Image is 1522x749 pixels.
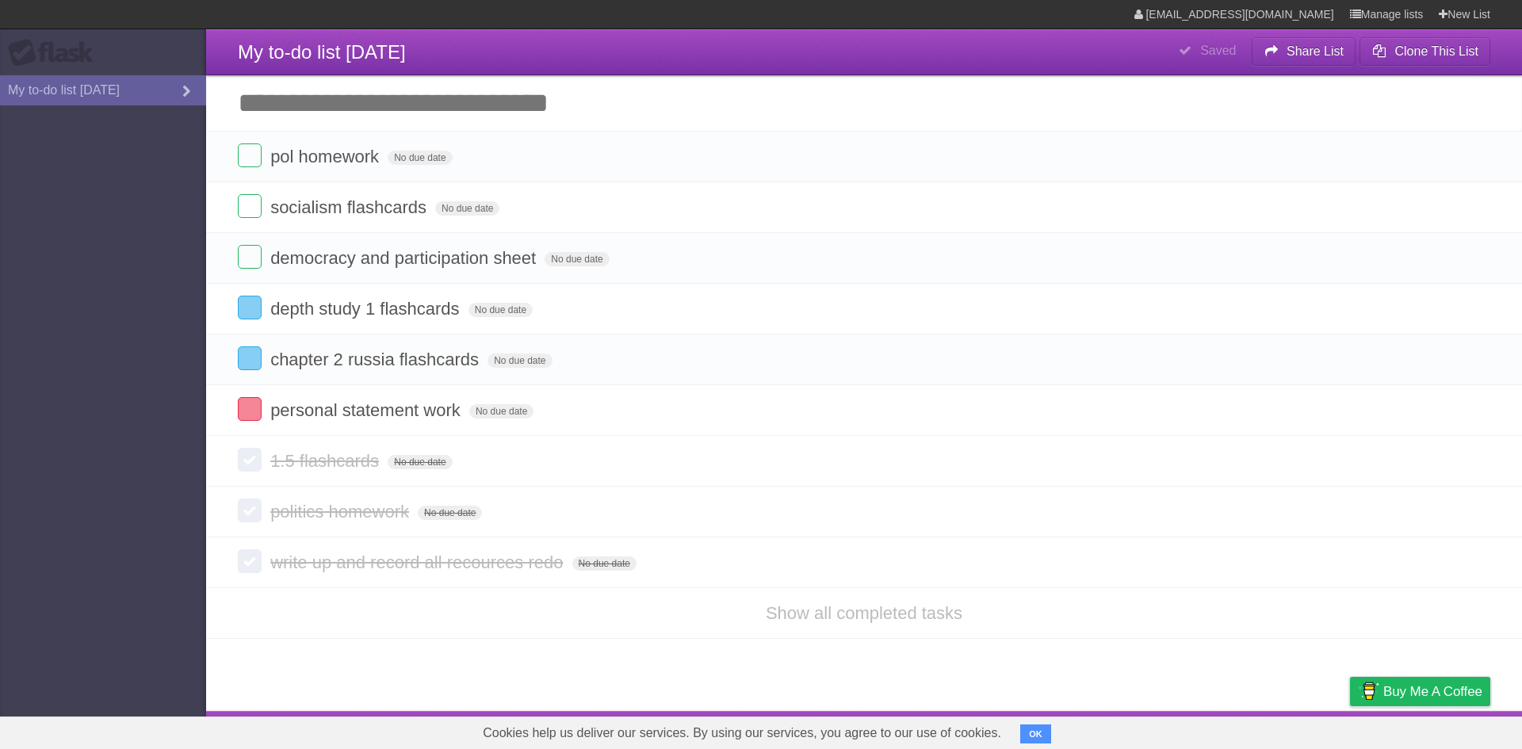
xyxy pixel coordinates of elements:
span: My to-do list [DATE] [238,41,406,63]
span: No due date [488,353,552,368]
a: Privacy [1329,715,1371,745]
a: Terms [1275,715,1310,745]
span: No due date [418,506,482,520]
span: personal statement work [270,400,465,420]
span: No due date [388,455,452,469]
span: pol homework [270,147,383,166]
span: No due date [468,303,533,317]
span: write up and record all recources redo [270,552,567,572]
span: Cookies help us deliver our services. By using our services, you agree to our use of cookies. [467,717,1017,749]
label: Done [238,448,262,472]
a: About [1139,715,1172,745]
img: Buy me a coffee [1358,678,1379,705]
b: Saved [1200,44,1236,57]
label: Done [238,346,262,370]
button: Share List [1252,37,1356,66]
a: Developers [1191,715,1256,745]
span: Buy me a coffee [1383,678,1482,705]
label: Done [238,143,262,167]
b: Clone This List [1394,44,1478,58]
label: Done [238,245,262,269]
a: Suggest a feature [1390,715,1490,745]
span: democracy and participation sheet [270,248,540,268]
a: Buy me a coffee [1350,677,1490,706]
button: OK [1020,724,1051,743]
label: Done [238,296,262,319]
span: No due date [572,556,637,571]
button: Clone This List [1359,37,1490,66]
span: No due date [545,252,609,266]
b: Share List [1287,44,1344,58]
div: Flask [8,39,103,67]
a: Show all completed tasks [766,603,962,623]
span: No due date [435,201,499,216]
span: socialism flashcards [270,197,430,217]
label: Done [238,499,262,522]
label: Done [238,549,262,573]
span: No due date [469,404,533,418]
span: chapter 2 russia flashcards [270,350,483,369]
label: Done [238,194,262,218]
span: depth study 1 flashcards [270,299,463,319]
span: politics homework [270,502,413,522]
span: No due date [388,151,452,165]
label: Done [238,397,262,421]
span: 1.5 flashcards [270,451,383,471]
